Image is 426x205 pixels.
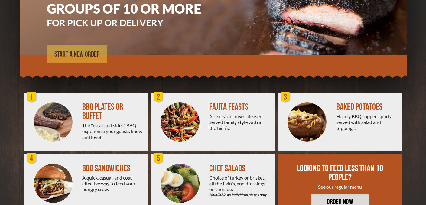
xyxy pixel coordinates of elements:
[336,113,397,131] div: Hearty BBQ topped spuds served with salad and toppings.
[26,153,38,165] div: 4
[161,164,200,203] img: Salad-Circle.png
[34,164,73,203] img: PEJ-BBQ-Sandwich.png
[288,102,327,142] img: PEJ-Baked-Potato.png
[82,102,143,121] div: BBQ PLATES OR BUFFET
[47,18,219,27] h3: FOR PICK UP OR DELIVERY
[54,51,100,58] span: START A NEW ORDER
[152,153,164,165] div: 5
[336,102,397,112] div: BAKED POTATOES
[161,102,200,142] img: PEJ-Fajitas.png
[279,91,291,103] div: 3
[296,164,384,182] div: LOOKING TO FEED LESS THAN 10 PEOPLE?
[47,2,219,15] h1: GROUPS OF 10 OR MORE
[82,122,143,140] div: The "meat and sides" BBQ experience your guests know and love!
[209,164,270,173] div: CHEF SALADS
[82,175,143,192] div: A quick, casual, and cost effective way to feed your hungry crew.
[296,184,384,190] div: See our regular menu
[82,164,143,173] div: BBQ SANDWICHES
[209,192,270,198] em: *Available as individual plates only
[26,91,38,103] div: 1
[47,45,107,63] a: START A NEW ORDER
[34,102,73,142] img: PEJ-BBQ-Buffet.png
[209,175,270,198] div: Choice of turkey or brisket, all the fixin's, and dressings on the side.
[152,91,164,103] div: 2
[209,102,270,112] div: FAJITA FEASTS
[209,113,270,131] div: A Tex-Mex crowd pleaser served family style with all the fixin’s.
